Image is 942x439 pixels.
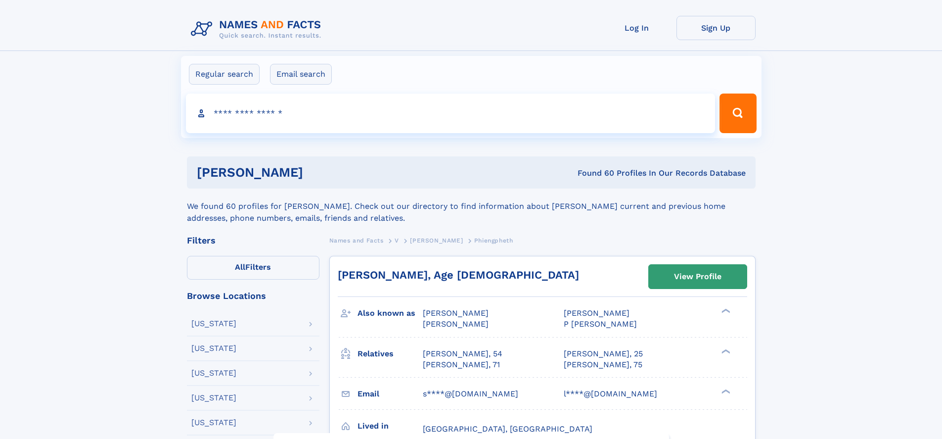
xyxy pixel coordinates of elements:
[395,237,399,244] span: V
[395,234,399,246] a: V
[564,319,637,329] span: P [PERSON_NAME]
[187,256,319,280] label: Filters
[597,16,676,40] a: Log In
[564,359,642,370] a: [PERSON_NAME], 75
[191,320,236,328] div: [US_STATE]
[676,16,756,40] a: Sign Up
[410,237,463,244] span: [PERSON_NAME]
[191,369,236,377] div: [US_STATE]
[423,308,489,318] span: [PERSON_NAME]
[338,269,579,281] a: [PERSON_NAME], Age [DEMOGRAPHIC_DATA]
[187,16,329,43] img: Logo Names and Facts
[410,234,463,246] a: [PERSON_NAME]
[564,308,629,318] span: [PERSON_NAME]
[187,189,756,224] div: We found 60 profiles for [PERSON_NAME]. Check out our directory to find information about [PERSON...
[423,348,502,359] a: [PERSON_NAME], 54
[440,168,746,179] div: Found 60 Profiles In Our Records Database
[423,319,489,329] span: [PERSON_NAME]
[564,348,643,359] a: [PERSON_NAME], 25
[423,424,592,434] span: [GEOGRAPHIC_DATA], [GEOGRAPHIC_DATA]
[719,388,731,394] div: ❯
[719,348,731,354] div: ❯
[474,237,513,244] span: Phiengpheth
[329,234,384,246] a: Names and Facts
[358,418,423,435] h3: Lived in
[186,94,716,133] input: search input
[423,359,500,370] a: [PERSON_NAME], 71
[358,345,423,362] h3: Relatives
[719,308,731,314] div: ❯
[674,265,721,288] div: View Profile
[187,292,319,300] div: Browse Locations
[191,344,236,352] div: [US_STATE]
[197,166,441,179] h1: [PERSON_NAME]
[191,419,236,427] div: [US_STATE]
[649,265,747,289] a: View Profile
[235,262,245,272] span: All
[358,386,423,402] h3: Email
[270,64,332,85] label: Email search
[719,94,756,133] button: Search Button
[187,236,319,245] div: Filters
[191,394,236,402] div: [US_STATE]
[358,305,423,322] h3: Also known as
[189,64,260,85] label: Regular search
